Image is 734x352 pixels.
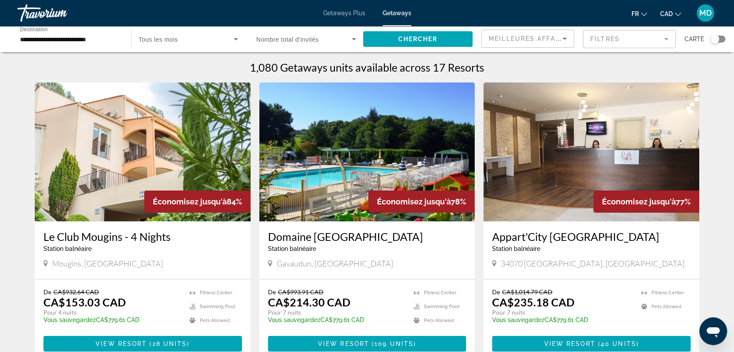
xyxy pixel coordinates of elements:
[318,340,369,347] span: View Resort
[368,191,475,213] div: 78%
[660,10,673,17] span: CAD
[583,30,676,49] button: Filter
[200,318,230,323] span: Pets Allowed
[377,197,451,206] span: Économisez jusqu'à
[593,191,699,213] div: 77%
[43,288,51,296] span: De
[651,304,681,309] span: Pets Allowed
[43,316,181,323] p: CA$779.61 CAD
[694,4,717,22] button: User Menu
[139,36,178,43] span: Tous les mois
[43,296,126,309] p: CA$153.03 CAD
[424,318,454,323] span: Pets Allowed
[492,316,545,323] span: Vous sauvegardez
[651,290,684,296] span: Fitness Center
[268,288,276,296] span: De
[492,316,632,323] p: CA$779.61 CAD
[278,288,324,296] span: CA$993.91 CAD
[501,259,684,268] span: 34070 [GEOGRAPHIC_DATA], [GEOGRAPHIC_DATA]
[259,82,475,221] img: 4195O04X.jpg
[699,317,727,345] iframe: Bouton de lancement de la fenêtre de messagerie
[43,230,242,243] a: Le Club Mougins - 4 Nights
[369,340,416,347] span: ( )
[489,33,567,44] mat-select: Sort by
[502,288,552,296] span: CA$1,014.79 CAD
[200,290,232,296] span: Fitness Center
[268,230,466,243] a: Domaine [GEOGRAPHIC_DATA]
[43,336,242,352] button: View Resort(28 units)
[277,259,393,268] span: Gavaudun, [GEOGRAPHIC_DATA]
[268,245,316,252] span: Station balnéaire
[660,7,681,20] button: Change currency
[363,31,473,47] button: Chercher
[96,340,147,347] span: View Resort
[492,336,691,352] button: View Resort(40 units)
[699,9,712,17] span: MD
[268,309,405,316] p: Pour 7 nuits
[483,82,699,221] img: RH23O01X.jpg
[632,7,647,20] button: Change language
[602,197,676,206] span: Économisez jusqu'à
[144,191,251,213] div: 84%
[492,296,575,309] p: CA$235.18 CAD
[200,304,235,309] span: Swimming Pool
[43,309,181,316] p: Pour 4 nuits
[492,245,540,252] span: Station balnéaire
[544,340,595,347] span: View Resort
[492,288,500,296] span: De
[374,340,413,347] span: 109 units
[250,61,484,74] h1: 1,080 Getaways units available across 17 Resorts
[424,304,460,309] span: Swimming Pool
[53,288,99,296] span: CA$932.64 CAD
[489,35,572,42] span: Meilleures affaires
[268,336,466,352] button: View Resort(109 units)
[492,230,691,243] a: Appart'City [GEOGRAPHIC_DATA]
[152,340,187,347] span: 28 units
[398,36,438,43] span: Chercher
[17,2,104,24] a: Travorium
[323,10,365,16] a: Getaways Plus
[632,10,639,17] span: fr
[268,316,405,323] p: CA$779.61 CAD
[492,309,632,316] p: Pour 7 nuits
[20,26,48,32] span: Destination
[424,290,456,296] span: Fitness Center
[43,245,92,252] span: Station balnéaire
[684,33,704,45] span: Carte
[601,340,636,347] span: 40 units
[256,36,319,43] span: Nombre total d'invités
[383,10,411,16] a: Getaways
[35,82,251,221] img: 7432E01X.jpg
[52,259,163,268] span: Mougins, [GEOGRAPHIC_DATA]
[43,316,96,323] span: Vous sauvegardez
[595,340,639,347] span: ( )
[153,197,227,206] span: Économisez jusqu'à
[268,316,321,323] span: Vous sauvegardez
[147,340,189,347] span: ( )
[268,296,350,309] p: CA$214.30 CAD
